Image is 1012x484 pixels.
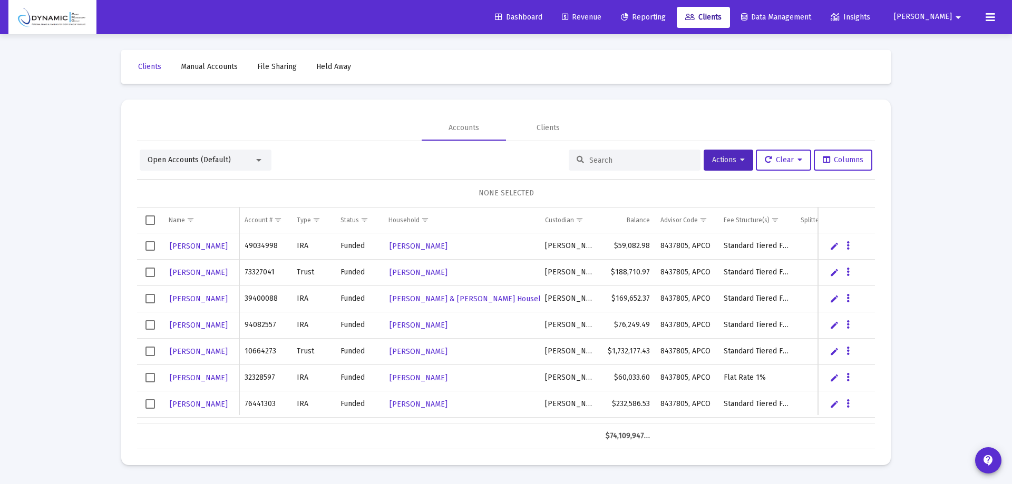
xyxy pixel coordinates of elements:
[540,285,600,312] td: [PERSON_NAME]
[137,208,875,449] div: Data grid
[130,56,170,77] a: Clients
[340,372,378,383] div: Funded
[600,208,655,233] td: Column Balance
[169,397,229,412] a: [PERSON_NAME]
[718,233,796,260] td: Standard Tiered Fee
[340,293,378,304] div: Funded
[313,216,320,224] span: Show filter options for column 'Type'
[537,123,560,133] div: Clients
[733,7,820,28] a: Data Management
[449,123,479,133] div: Accounts
[291,364,336,391] td: IRA
[145,347,155,356] div: Select row
[600,312,655,338] td: $76,249.49
[239,259,291,285] td: 73327041
[540,259,600,285] td: [PERSON_NAME]
[589,156,693,165] input: Search
[239,364,291,391] td: 32328597
[718,259,796,285] td: Standard Tiered Fee
[239,312,291,338] td: 94082557
[562,13,601,22] span: Revenue
[291,417,336,443] td: [PERSON_NAME]
[388,318,449,333] a: [PERSON_NAME]
[390,321,447,330] span: [PERSON_NAME]
[881,6,977,27] button: [PERSON_NAME]
[830,347,839,356] a: Edit
[894,13,952,22] span: [PERSON_NAME]
[388,291,554,307] a: [PERSON_NAME] & [PERSON_NAME] Household
[718,364,796,391] td: Flat Rate 1%
[388,265,449,280] a: [PERSON_NAME]
[576,216,583,224] span: Show filter options for column 'Custodian'
[600,285,655,312] td: $169,652.37
[712,155,745,164] span: Actions
[172,56,246,77] a: Manual Accounts
[170,347,228,356] span: [PERSON_NAME]
[388,216,420,224] div: Household
[316,62,351,71] span: Held Away
[340,241,378,251] div: Funded
[148,155,231,164] span: Open Accounts (Default)
[627,216,650,224] div: Balance
[340,320,378,330] div: Funded
[655,364,718,391] td: 8437805, APCO
[291,208,336,233] td: Column Type
[291,338,336,364] td: Trust
[145,188,867,199] div: NONE SELECTED
[308,56,359,77] a: Held Away
[600,338,655,364] td: $1,732,177.43
[606,431,650,441] div: $74,109,947.65
[274,216,282,224] span: Show filter options for column 'Account #'
[340,346,378,357] div: Funded
[390,347,447,356] span: [PERSON_NAME]
[655,417,718,443] td: 8437805, APCO
[718,312,796,338] td: Standard Tiered Fee
[145,294,155,303] div: Select row
[612,7,674,28] a: Reporting
[169,239,229,254] a: [PERSON_NAME]
[169,370,229,386] a: [PERSON_NAME]
[239,208,291,233] td: Column Account #
[830,241,839,251] a: Edit
[383,208,540,233] td: Column Household
[163,208,239,233] td: Column Name
[823,155,863,164] span: Columns
[169,265,229,280] a: [PERSON_NAME]
[600,391,655,417] td: $232,586.53
[388,344,449,359] a: [PERSON_NAME]
[540,312,600,338] td: [PERSON_NAME]
[170,400,228,409] span: [PERSON_NAME]
[239,391,291,417] td: 76441303
[239,417,291,443] td: 13655756
[187,216,194,224] span: Show filter options for column 'Name'
[765,155,802,164] span: Clear
[718,338,796,364] td: Standard Tiered Fee
[685,13,722,22] span: Clients
[169,344,229,359] a: [PERSON_NAME]
[741,13,811,22] span: Data Management
[145,241,155,251] div: Select row
[655,312,718,338] td: 8437805, APCO
[982,454,995,467] mat-icon: contact_support
[655,285,718,312] td: 8437805, APCO
[600,417,655,443] td: $35,041.45
[390,268,447,277] span: [PERSON_NAME]
[600,259,655,285] td: $188,710.97
[540,338,600,364] td: [PERSON_NAME]
[771,216,779,224] span: Show filter options for column 'Fee Structure(s)'
[718,417,796,443] td: Standard Tiered Fee
[621,13,666,22] span: Reporting
[340,216,359,224] div: Status
[814,150,872,171] button: Columns
[291,259,336,285] td: Trust
[170,268,228,277] span: [PERSON_NAME]
[169,291,229,307] a: [PERSON_NAME]
[257,62,297,71] span: File Sharing
[600,233,655,260] td: $59,082.98
[145,399,155,409] div: Select row
[540,391,600,417] td: [PERSON_NAME]
[756,150,811,171] button: Clear
[340,267,378,278] div: Funded
[830,399,839,409] a: Edit
[138,62,161,71] span: Clients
